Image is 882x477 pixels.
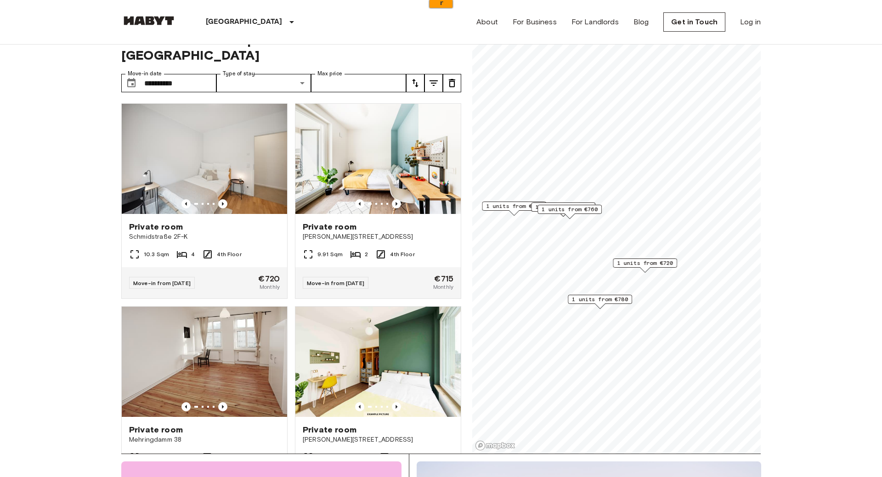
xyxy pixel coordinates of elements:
span: 1 units from €760 [542,205,598,213]
span: 2 [365,250,368,258]
span: 9.91 Sqm [317,250,343,258]
button: Previous image [355,402,364,411]
button: Previous image [392,199,401,208]
span: Move-in from [DATE] [307,280,364,286]
span: 1st Floor [394,453,417,461]
img: Habyt [121,16,176,25]
button: Previous image [392,402,401,411]
a: Copy [157,9,172,16]
img: zmcglynn [23,3,34,15]
button: tune [406,74,424,92]
span: 1 units from €715 [486,202,542,210]
a: For Business [513,17,557,28]
div: Map marker [482,202,546,216]
span: Private room [303,221,356,232]
span: Mehringdamm 38 [129,435,280,444]
span: [PERSON_NAME][STREET_ADDRESS] [303,435,453,444]
button: Previous image [181,402,191,411]
button: Previous image [355,199,364,208]
span: 1 units from €720 [617,259,673,267]
a: Marketing picture of unit DE-01-08-017-01QPrevious imagePrevious imagePrivate room[PERSON_NAME][S... [295,103,461,299]
a: Clear [172,9,187,16]
div: Map marker [531,202,595,217]
a: Blog [633,17,649,28]
span: 3rd Floor [216,453,241,461]
span: 1 units from €715 [535,203,591,211]
span: Monthly [260,283,280,291]
label: Move-in date [128,70,162,78]
span: 14.24 Sqm [317,453,345,461]
span: €720 [258,275,280,283]
span: Monthly [433,283,453,291]
canvas: Map [472,21,761,454]
label: Max price [317,70,342,78]
span: Private room [129,424,183,435]
a: About [476,17,498,28]
span: 4th Floor [390,250,414,258]
button: tune [443,74,461,92]
a: For Landlords [571,17,619,28]
span: Private rooms and apartments for rent in [GEOGRAPHIC_DATA] [121,32,461,63]
img: Marketing picture of unit DE-01-243-01M [122,307,287,417]
a: Get in Touch [663,12,725,32]
button: Previous image [218,402,227,411]
span: 5 [191,453,194,461]
label: Type of stay [223,70,255,78]
span: Private room [303,424,356,435]
img: Marketing picture of unit DE-01-08-017-01Q [295,104,461,214]
div: Map marker [568,295,632,309]
span: 25.5 Sqm [144,453,169,461]
span: €715 [434,275,453,283]
div: Map marker [613,258,677,273]
a: View [141,9,157,16]
span: [PERSON_NAME][STREET_ADDRESS] [303,232,453,241]
img: Marketing picture of unit DE-01-09-005-03Q [295,307,461,417]
button: tune [424,74,443,92]
div: Map marker [537,205,602,219]
a: Log in [740,17,761,28]
span: Move-in from [DATE] [133,280,191,286]
span: 4 [367,453,371,461]
span: 1 units from €780 [572,295,628,303]
a: Mapbox logo [475,440,515,451]
p: [GEOGRAPHIC_DATA] [206,17,283,28]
